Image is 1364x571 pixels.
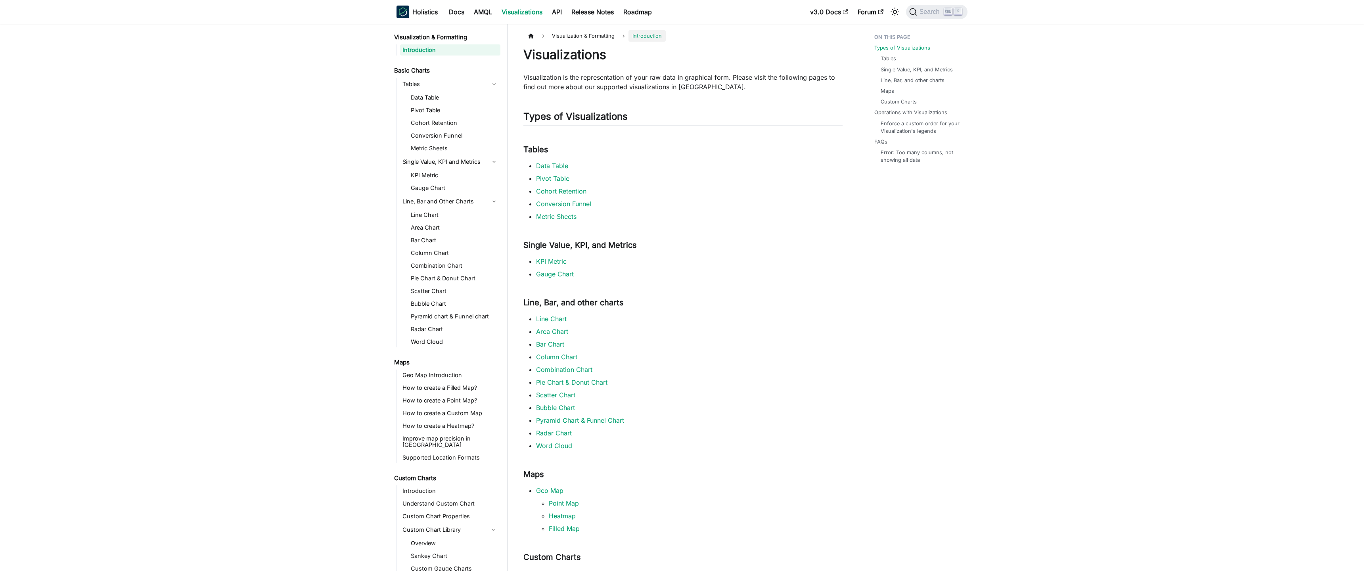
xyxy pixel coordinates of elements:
a: Maps [881,87,894,95]
a: FAQs [874,138,887,146]
a: Word Cloud [408,336,500,347]
a: Column Chart [408,247,500,259]
a: Supported Location Formats [400,452,500,463]
a: Custom Chart Library [400,523,486,536]
a: Forum [853,6,888,18]
h3: Custom Charts [523,552,843,562]
span: Search [917,8,944,15]
a: Radar Chart [408,324,500,335]
a: Scatter Chart [408,285,500,297]
a: Word Cloud [536,442,572,450]
a: Visualizations [497,6,547,18]
button: Switch between dark and light mode (currently light mode) [889,6,901,18]
a: Filled Map [549,525,580,533]
a: Tables [400,78,500,90]
a: Custom Charts [392,473,500,484]
a: Bubble Chart [408,298,500,309]
a: Introduction [400,44,500,56]
h2: Types of Visualizations [523,111,843,126]
a: HolisticsHolistics [397,6,438,18]
a: Improve map precision in [GEOGRAPHIC_DATA] [400,433,500,450]
a: Docs [444,6,469,18]
a: Line, Bar, and other charts [881,77,944,84]
a: Line Chart [536,315,567,323]
a: How to create a Point Map? [400,395,500,406]
a: Bar Chart [408,235,500,246]
h1: Visualizations [523,47,843,63]
a: Error: Too many columns, not showing all data [881,149,960,164]
span: Introduction [628,30,666,42]
p: Visualization is the representation of your raw data in graphical form. Please visit the followin... [523,73,843,92]
a: Conversion Funnel [408,130,500,141]
a: Types of Visualizations [874,44,930,52]
h3: Maps [523,469,843,479]
a: Roadmap [619,6,657,18]
a: Pie Chart & Donut Chart [536,378,607,386]
a: Pivot Table [408,105,500,116]
kbd: K [954,8,962,15]
nav: Docs sidebar [389,24,508,571]
h3: Line, Bar, and other charts [523,298,843,308]
a: Radar Chart [536,429,572,437]
h3: Tables [523,145,843,155]
a: Pyramid chart & Funnel chart [408,311,500,322]
a: Line Chart [408,209,500,220]
a: Data Table [536,162,568,170]
a: Area Chart [408,222,500,233]
a: How to create a Custom Map [400,408,500,419]
a: Custom Charts [881,98,917,105]
a: Pie Chart & Donut Chart [408,273,500,284]
a: Maps [392,357,500,368]
a: Cohort Retention [536,187,586,195]
button: Search (Ctrl+K) [906,5,967,19]
a: Gauge Chart [536,270,574,278]
a: Home page [523,30,538,42]
a: Bar Chart [536,340,564,348]
span: Visualization & Formatting [548,30,619,42]
a: Pivot Table [536,174,569,182]
a: Single Value, KPI, and Metrics [881,66,953,73]
a: Release Notes [567,6,619,18]
b: Holistics [412,7,438,17]
a: Scatter Chart [536,391,575,399]
a: Operations with Visualizations [874,109,947,116]
a: Visualization & Formatting [392,32,500,43]
a: How to create a Filled Map? [400,382,500,393]
a: Conversion Funnel [536,200,591,208]
a: Tables [881,55,896,62]
a: How to create a Heatmap? [400,420,500,431]
h3: Single Value, KPI, and Metrics [523,240,843,250]
a: Line, Bar and Other Charts [400,195,500,208]
a: AMQL [469,6,497,18]
a: Cohort Retention [408,117,500,128]
a: Enforce a custom order for your Visualization's legends [881,120,960,135]
a: Metric Sheets [536,213,577,220]
a: API [547,6,567,18]
a: Area Chart [536,328,568,335]
a: Combination Chart [536,366,592,374]
a: Pyramid Chart & Funnel Chart [536,416,624,424]
a: Point Map [549,499,579,507]
a: Basic Charts [392,65,500,76]
a: Combination Chart [408,260,500,271]
a: Gauge Chart [408,182,500,194]
a: Understand Custom Chart [400,498,500,509]
img: Holistics [397,6,409,18]
a: Geo Map Introduction [400,370,500,381]
a: KPI Metric [536,257,567,265]
a: Overview [408,538,500,549]
a: Sankey Chart [408,550,500,561]
a: Column Chart [536,353,577,361]
a: Bubble Chart [536,404,575,412]
a: Single Value, KPI and Metrics [400,155,500,168]
nav: Breadcrumbs [523,30,843,42]
a: v3.0 Docs [805,6,853,18]
a: Custom Chart Properties [400,511,500,522]
button: Collapse sidebar category 'Custom Chart Library' [486,523,500,536]
a: Heatmap [549,512,576,520]
a: Geo Map [536,487,563,494]
a: Introduction [400,485,500,496]
a: Metric Sheets [408,143,500,154]
a: KPI Metric [408,170,500,181]
a: Data Table [408,92,500,103]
